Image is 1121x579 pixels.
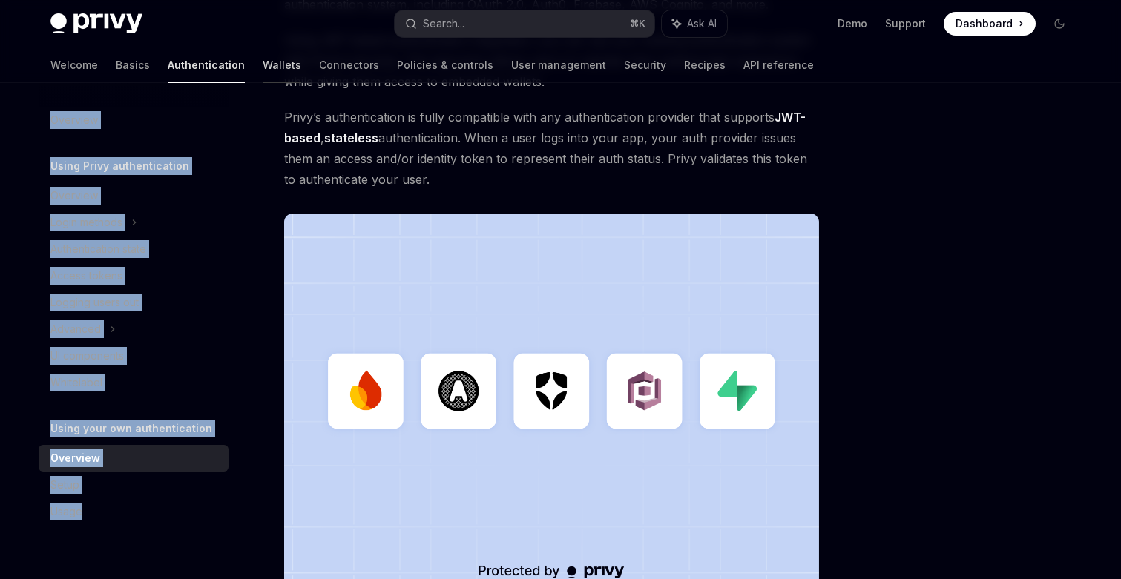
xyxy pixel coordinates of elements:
a: Connectors [319,47,379,83]
a: Setup [39,472,229,498]
a: Basics [116,47,150,83]
a: API reference [743,47,814,83]
div: Whitelabel [50,374,102,391]
span: Dashboard [956,16,1013,31]
a: Dashboard [944,12,1036,36]
a: Authentication [168,47,245,83]
span: Ask AI [687,16,717,31]
button: Ask AI [662,10,727,37]
span: ⌘ K [630,18,645,30]
h5: Using Privy authentication [50,157,189,175]
a: Authentication state [39,236,229,262]
button: Search...⌘K [395,10,654,37]
div: UI components [50,347,124,365]
div: Advanced [50,320,101,338]
a: Wallets [263,47,301,83]
a: Welcome [50,47,98,83]
a: Overview [39,182,229,209]
a: Support [885,16,926,31]
a: stateless [324,130,378,146]
a: Whitelabel [39,369,229,396]
a: Policies & controls [397,47,493,83]
button: Toggle dark mode [1048,12,1071,36]
div: Access tokens [50,267,122,285]
span: Privy’s authentication is fully compatible with any authentication provider that supports , authe... [284,107,819,190]
div: Logging users out [50,294,139,311]
a: Overview [39,107,229,133]
div: Authentication state [50,240,146,258]
div: Login methods [50,214,122,231]
a: UI components [39,343,229,369]
div: Search... [423,15,464,33]
a: User management [511,47,606,83]
a: Recipes [684,47,726,83]
a: Overview [39,445,229,472]
a: Access tokens [39,262,229,289]
div: Overview [50,111,98,129]
a: Usage [39,498,229,525]
img: dark logo [50,13,142,34]
div: Overview [50,187,98,205]
a: Logging users out [39,289,229,316]
a: Security [624,47,666,83]
a: Demo [838,16,867,31]
h5: Using your own authentication [50,420,212,437]
div: Setup [50,476,79,494]
div: Overview [50,449,100,467]
div: Usage [50,503,82,520]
